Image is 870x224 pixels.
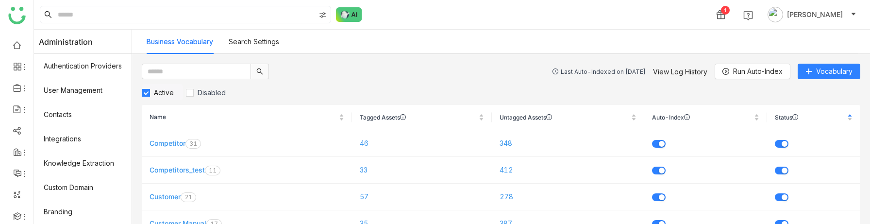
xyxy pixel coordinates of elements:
[181,192,196,202] nz-badge-sup: 21
[193,139,197,149] p: 1
[34,103,132,127] a: Contacts
[150,88,178,97] span: Active
[766,7,858,22] button: [PERSON_NAME]
[194,88,230,97] span: Disabled
[319,11,327,19] img: search-type.svg
[205,166,220,175] nz-badge-sup: 11
[147,37,213,46] a: Business Vocabulary
[34,127,132,151] a: Integrations
[352,157,491,184] td: 33
[721,6,730,15] div: 1
[189,139,193,149] p: 3
[775,114,845,120] span: Status
[798,64,860,79] button: Vocabulary
[229,37,279,46] a: Search Settings
[185,139,201,149] nz-badge-sup: 31
[34,200,132,224] a: Branding
[34,175,132,200] a: Custom Domain
[39,30,93,54] span: Administration
[816,66,853,77] span: Vocabulary
[652,114,752,120] span: Auto-Index
[188,192,192,202] p: 1
[768,7,783,22] img: avatar
[733,66,783,77] span: Run Auto-Index
[184,192,188,202] p: 2
[150,139,185,147] a: Competitor
[561,68,646,75] div: Last Auto-Indexed on [DATE]
[715,64,790,79] button: Run Auto-Index
[209,166,213,175] p: 1
[336,7,362,22] img: ask-buddy-normal.svg
[360,114,476,120] span: Tagged Assets
[492,130,644,157] td: 348
[34,78,132,103] a: User Management
[500,114,629,120] span: Untagged Assets
[150,192,181,201] a: Customer
[34,151,132,175] a: Knowledge Extraction
[150,166,205,174] a: Competitors_test
[653,68,707,76] a: View Log History
[352,130,491,157] td: 46
[34,54,132,78] a: Authentication Providers
[213,166,217,175] p: 1
[492,157,644,184] td: 412
[8,7,26,24] img: logo
[352,184,491,210] td: 57
[492,184,644,210] td: 278
[743,11,753,20] img: help.svg
[787,9,843,20] span: [PERSON_NAME]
